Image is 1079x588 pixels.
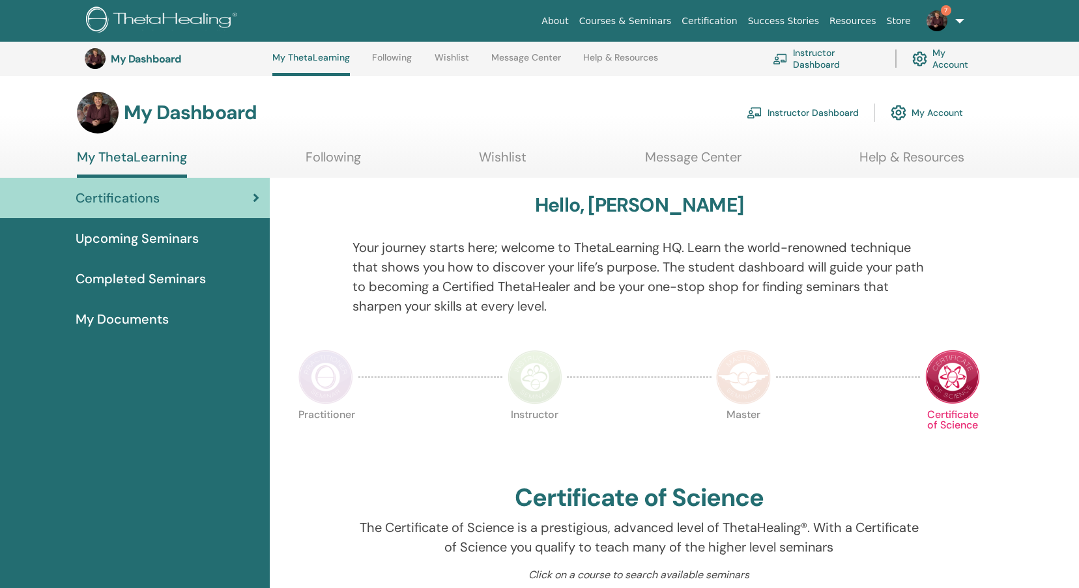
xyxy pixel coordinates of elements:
p: Instructor [508,410,562,464]
a: Instructor Dashboard [747,98,859,127]
p: Certificate of Science [925,410,980,464]
p: Master [716,410,771,464]
h3: Hello, [PERSON_NAME] [535,193,743,217]
a: Following [306,149,361,175]
a: About [536,9,573,33]
img: Instructor [508,350,562,404]
a: Wishlist [435,52,469,73]
a: Wishlist [479,149,526,175]
a: Message Center [645,149,741,175]
img: chalkboard-teacher.svg [773,53,788,64]
span: 7 [941,5,951,16]
img: default.jpg [85,48,106,69]
h3: My Dashboard [111,53,241,65]
a: Resources [824,9,882,33]
a: My ThetaLearning [77,149,187,178]
img: Master [716,350,771,404]
img: logo.png [86,7,242,36]
span: Upcoming Seminars [76,229,199,248]
h3: My Dashboard [124,101,257,124]
img: chalkboard-teacher.svg [747,107,762,119]
h2: Certificate of Science [515,483,764,513]
img: Practitioner [298,350,353,404]
a: Instructor Dashboard [773,44,880,73]
a: My Account [912,44,981,73]
img: cog.svg [912,48,927,70]
a: Success Stories [743,9,824,33]
a: Store [882,9,916,33]
img: cog.svg [891,102,906,124]
a: Certification [676,9,742,33]
a: Help & Resources [583,52,658,73]
a: Message Center [491,52,561,73]
span: Completed Seminars [76,269,206,288]
img: default.jpg [927,10,947,31]
a: Help & Resources [859,149,964,175]
span: My Documents [76,309,169,329]
img: Certificate of Science [925,350,980,404]
a: My ThetaLearning [272,52,350,76]
a: My Account [891,98,963,127]
p: Practitioner [298,410,353,464]
a: Courses & Seminars [574,9,677,33]
p: Your journey starts here; welcome to ThetaLearning HQ. Learn the world-renowned technique that sh... [352,238,926,316]
p: Click on a course to search available seminars [352,567,926,583]
p: The Certificate of Science is a prestigious, advanced level of ThetaHealing®. With a Certificate ... [352,518,926,557]
img: default.jpg [77,92,119,133]
a: Following [372,52,412,73]
span: Certifications [76,188,160,208]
